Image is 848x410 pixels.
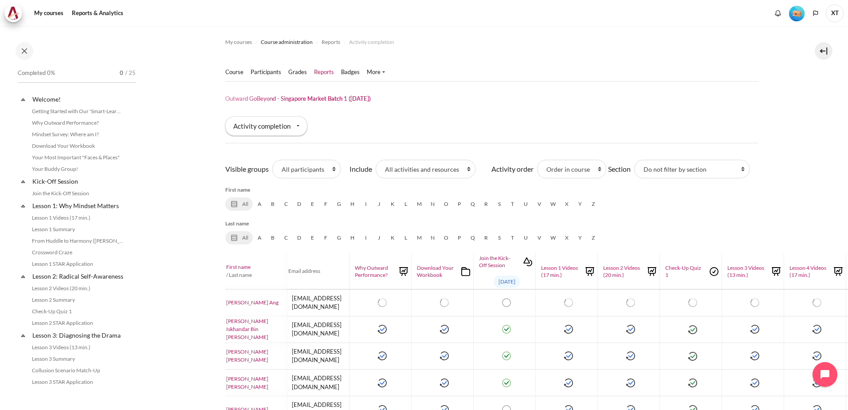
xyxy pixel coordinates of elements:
[29,164,126,174] a: Your Buddy Group!
[29,141,126,151] a: Download Your Workbook
[287,253,349,289] th: Email address
[587,231,600,244] a: Z
[440,197,453,211] a: O
[287,343,349,369] td: [EMAIL_ADDRESS][DOMAIN_NAME]
[322,38,340,46] span: Reports
[29,377,126,387] a: Lesson 3 STAR Application
[226,317,287,341] a: [PERSON_NAME] Iskhandar Bin [PERSON_NAME]
[506,231,519,244] a: T
[226,348,287,364] a: [PERSON_NAME] [PERSON_NAME]
[564,378,573,387] img: Ying Melissa Chua, Lesson 1 Videos (17 min.): Completed Tuesday, 5 August 2025, 10:47 AM
[225,164,269,174] label: Visible groups
[225,38,252,46] span: My courses
[225,68,243,77] a: Course
[426,231,440,244] a: N
[397,265,410,278] img: Lesson
[479,197,493,211] a: R
[333,197,346,211] a: G
[359,231,373,244] a: I
[350,264,410,278] a: Why Outward Performance?Lesson
[626,325,635,334] img: Mohamad Iskhandar Bin Mohamad Hashim, Lesson 2 Videos (20 min.): Completed Tuesday, 5 August 2025...
[750,298,759,307] img: Keng Yeow Ang, Lesson 3 Videos (13 min.): Not completed
[491,164,534,174] label: Activity order
[665,264,703,278] span: Check-Up Quiz 1
[225,37,252,47] a: My courses
[440,351,449,360] img: Zhengwei Nathaniel Chen, Download Your Workbook: Completed Monday, 4 August 2025, 5:21 PM
[29,106,126,117] a: Getting Started with Our 'Smart-Learning' Platform
[266,231,279,244] a: B
[341,68,360,77] a: Badges
[750,378,759,387] img: Ying Melissa Chua, Lesson 3 Videos (13 min.): Completed Tuesday, 5 August 2025, 1:10 PM
[29,259,126,269] a: Lesson 1 STAR Application
[29,247,126,258] a: Crossword Craze
[29,213,126,223] a: Lesson 1 Videos (17 min.)
[19,331,27,340] span: Collapse
[226,263,287,271] a: First name
[573,197,587,211] a: Y
[386,231,399,244] a: K
[440,325,449,334] img: Mohamad Iskhandar Bin Mohamad Hashim, Download Your Workbook: Completed Thursday, 31 July 2025, 3...
[626,378,635,387] img: Ying Melissa Chua, Lesson 2 Videos (20 min.): Completed Tuesday, 5 August 2025, 10:57 AM
[333,231,346,244] a: G
[502,351,511,360] img: Zhengwei Nathaniel Chen, Join the Kick-Off Session: Completed Monday, 4 August 2025, 5:30 PM
[31,175,126,187] a: Kick-Off Session
[306,231,319,244] a: E
[832,265,845,278] img: Lesson
[346,197,359,211] a: H
[688,325,697,334] img: Mohamad Iskhandar Bin Mohamad Hashim, Check-Up Quiz 1: Completed (achieved pass grade) Friday, 1 ...
[31,93,126,105] a: Welcome!
[412,197,426,211] a: M
[287,370,349,396] td: [EMAIL_ADDRESS][DOMAIN_NAME]
[502,298,511,307] img: Keng Yeow Ang, Join the Kick-Off Session: Not completed
[288,68,307,77] a: Grades
[826,4,844,22] span: XT
[18,67,136,92] a: Completed 0% 0 / 25
[499,278,515,286] span: [DATE]
[541,264,579,278] span: Lesson 1 Videos (17 min.)
[293,197,306,211] a: D
[493,231,506,244] a: S
[31,200,126,212] a: Lesson 1: Why Mindset Matters
[314,68,334,77] a: Reports
[453,231,466,244] a: P
[225,253,287,289] th: / Last name
[349,164,372,174] label: Include
[537,264,597,278] a: Lesson 1 Videos (17 min.)Lesson
[533,231,546,244] a: V
[29,342,126,353] a: Lesson 3 Videos (13 min.)
[750,351,759,360] img: Zhengwei Nathaniel Chen, Lesson 3 Videos (13 min.): Completed Monday, 4 August 2025, 7:10 PM
[789,6,805,21] img: Level #1
[69,4,126,22] a: Reports & Analytics
[502,325,511,334] img: Mohamad Iskhandar Bin Mohamad Hashim, Join the Kick-Off Session: Completed Thursday, 31 July 2025...
[29,188,126,199] a: Join the Kick-Off Session
[279,231,293,244] a: C
[349,38,394,46] span: Activity completion
[19,95,27,104] span: Collapse
[521,255,534,268] img: Interactive Content
[573,231,587,244] a: Y
[707,265,721,278] img: Quiz
[225,116,307,136] div: Activity completion
[688,378,697,387] img: Ying Melissa Chua, Check-Up Quiz 1: Completed (achieved pass grade) Tuesday, 5 August 2025, 8:35 AM
[412,264,472,278] a: Download Your WorkbookFolder
[479,255,517,268] span: Join the Kick-Off Session
[349,37,394,47] a: Activity completion
[789,264,827,278] span: Lesson 4 Videos (17 min.)
[4,4,27,22] a: Architeck Architeck
[688,298,697,307] img: Keng Yeow Ang, Check-Up Quiz 1: Not completed
[813,351,821,360] img: Zhengwei Nathaniel Chen, Lesson 4 Videos (17 min.): Completed Monday, 4 August 2025, 7:36 PM
[399,197,412,211] a: L
[31,329,126,341] a: Lesson 3: Diagnosing the Drama
[225,95,371,102] h1: Outward GoBeyond - Singapore Market Batch 1 ([DATE])
[322,37,340,47] a: Reports
[723,264,783,278] a: Lesson 3 Videos (13 min.)Lesson
[440,378,449,387] img: Ying Melissa Chua, Download Your Workbook: Completed Tuesday, 5 August 2025, 10:33 AM
[560,231,573,244] a: X
[466,231,479,244] a: Q
[661,264,721,278] a: Check-Up Quiz 1Quiz
[750,325,759,334] img: Mohamad Iskhandar Bin Mohamad Hashim, Lesson 3 Videos (13 min.): Completed Tuesday, 5 August 2025...
[426,197,440,211] a: N
[359,197,373,211] a: I
[319,197,333,211] a: F
[599,264,659,278] a: Lesson 2 Videos (20 min.)Lesson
